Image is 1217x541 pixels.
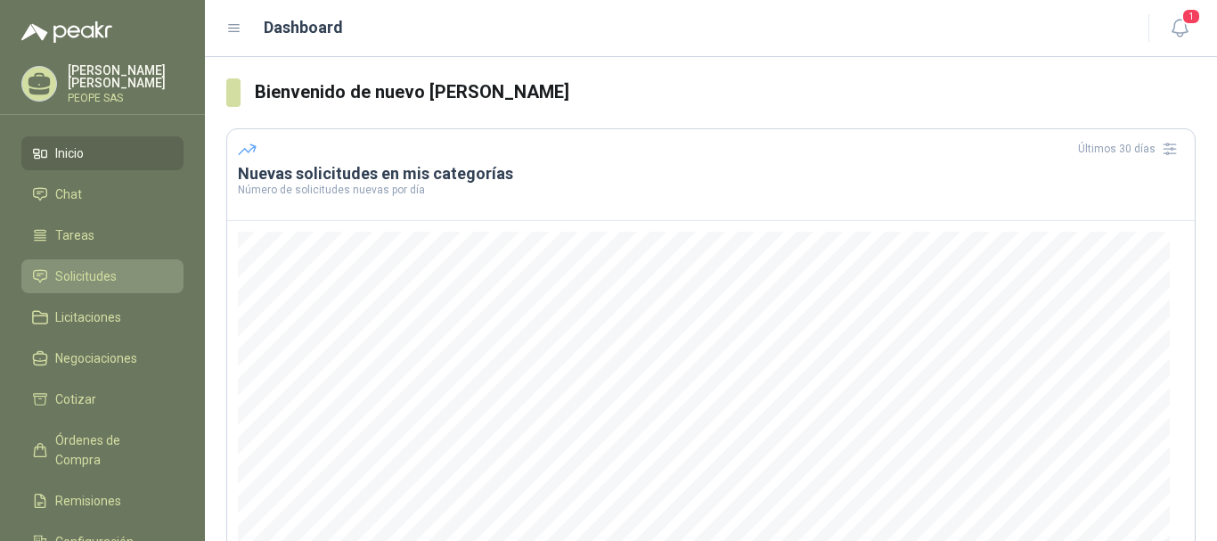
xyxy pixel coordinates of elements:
span: 1 [1181,8,1201,25]
p: PEOPE SAS [68,93,184,103]
a: Solicitudes [21,259,184,293]
a: Remisiones [21,484,184,518]
span: Solicitudes [55,266,117,286]
span: Inicio [55,143,84,163]
h1: Dashboard [264,15,343,40]
a: Órdenes de Compra [21,423,184,477]
a: Negociaciones [21,341,184,375]
a: Licitaciones [21,300,184,334]
span: Chat [55,184,82,204]
p: [PERSON_NAME] [PERSON_NAME] [68,64,184,89]
img: Logo peakr [21,21,112,43]
a: Tareas [21,218,184,252]
span: Órdenes de Compra [55,430,167,470]
h3: Bienvenido de nuevo [PERSON_NAME] [255,78,1196,106]
a: Inicio [21,136,184,170]
span: Cotizar [55,389,96,409]
span: Negociaciones [55,348,137,368]
div: Últimos 30 días [1078,135,1184,163]
h3: Nuevas solicitudes en mis categorías [238,163,1184,184]
p: Número de solicitudes nuevas por día [238,184,1184,195]
a: Cotizar [21,382,184,416]
span: Licitaciones [55,307,121,327]
span: Tareas [55,225,94,245]
a: Chat [21,177,184,211]
span: Remisiones [55,491,121,511]
button: 1 [1164,12,1196,45]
